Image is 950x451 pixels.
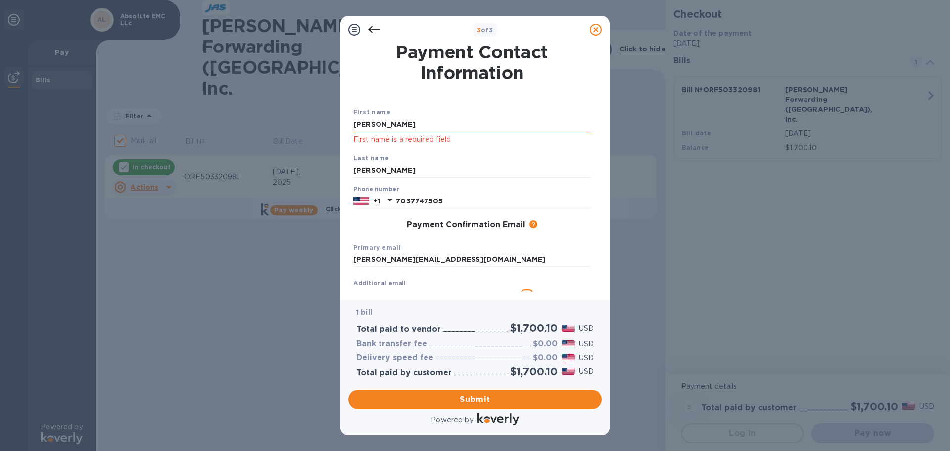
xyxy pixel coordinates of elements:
[533,339,558,349] h3: $0.00
[353,288,517,302] input: Enter additional email
[353,281,406,287] label: Additional email
[407,220,525,230] h3: Payment Confirmation Email
[353,187,399,193] label: Phone number
[356,368,452,378] h3: Total paid by customer
[562,368,575,375] img: USD
[579,339,594,349] p: USD
[579,366,594,377] p: USD
[510,322,558,334] h2: $1,700.10
[356,308,372,316] b: 1 bill
[477,26,481,34] span: 3
[353,108,390,116] b: First name
[431,415,473,425] p: Powered by
[353,134,591,145] p: First name is a required field
[477,26,493,34] b: of 3
[510,365,558,378] h2: $1,700.10
[477,413,519,425] img: Logo
[562,354,575,361] img: USD
[562,340,575,347] img: USD
[562,325,575,332] img: USD
[356,353,433,363] h3: Delivery speed fee
[353,163,591,178] input: Enter your last name
[353,42,591,83] h1: Payment Contact Information
[579,323,594,334] p: USD
[373,196,380,206] p: +1
[356,325,441,334] h3: Total paid to vendor
[537,291,591,299] u: Add to the list
[356,339,427,349] h3: Bank transfer fee
[348,390,602,409] button: Submit
[579,353,594,363] p: USD
[353,196,369,206] img: US
[353,154,389,162] b: Last name
[356,394,594,405] span: Submit
[396,194,591,208] input: Enter your phone number
[533,353,558,363] h3: $0.00
[353,252,591,267] input: Enter your primary name
[353,117,591,132] input: Enter your first name
[353,244,401,251] b: Primary email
